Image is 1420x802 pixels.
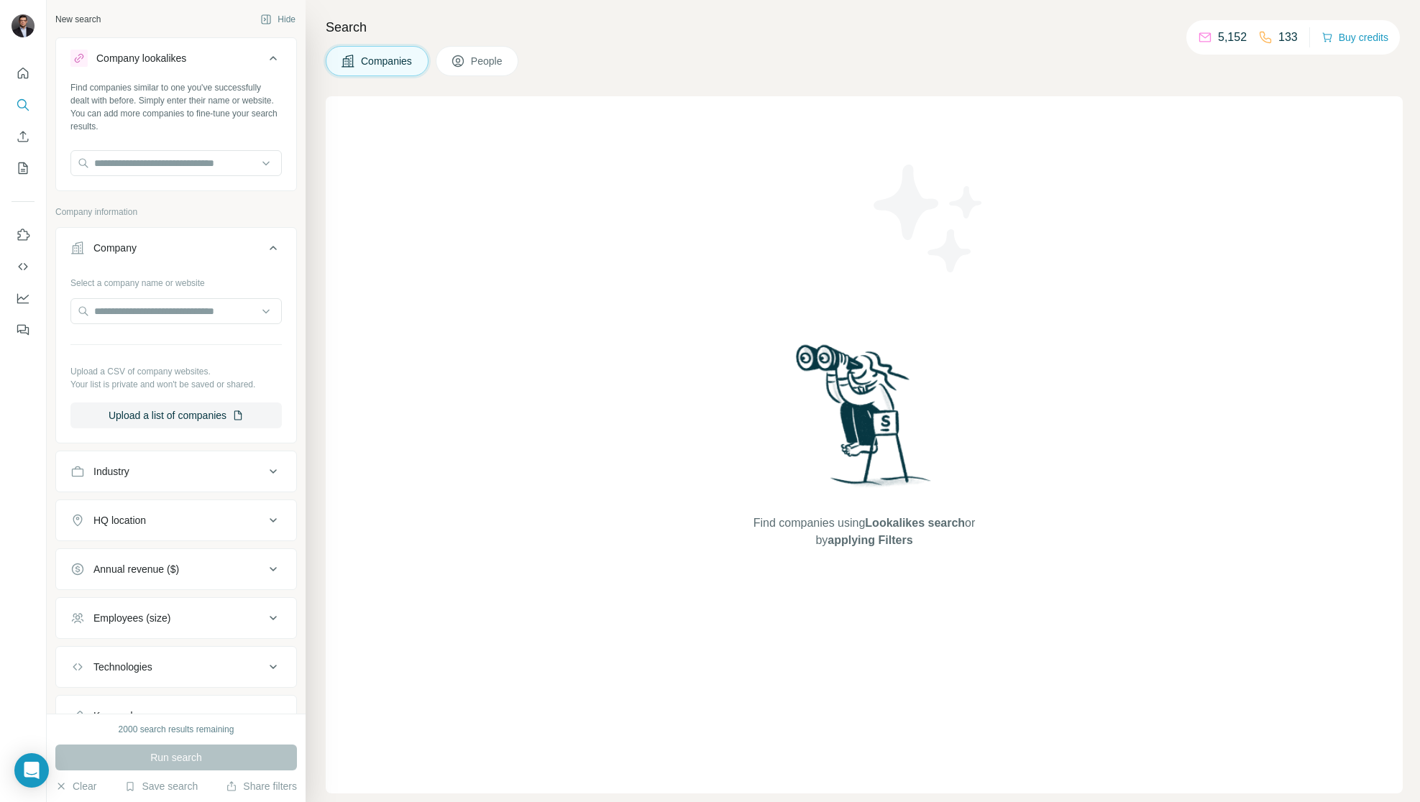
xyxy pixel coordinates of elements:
[55,206,297,218] p: Company information
[70,81,282,133] div: Find companies similar to one you've successfully dealt with before. Simply enter their name or w...
[56,231,296,271] button: Company
[471,54,504,68] span: People
[56,552,296,586] button: Annual revenue ($)
[865,517,965,529] span: Lookalikes search
[93,464,129,479] div: Industry
[1321,27,1388,47] button: Buy credits
[12,222,35,248] button: Use Surfe on LinkedIn
[12,254,35,280] button: Use Surfe API
[12,285,35,311] button: Dashboard
[226,779,297,793] button: Share filters
[56,41,296,81] button: Company lookalikes
[56,454,296,489] button: Industry
[93,611,170,625] div: Employees (size)
[93,513,146,527] div: HQ location
[828,534,912,546] span: applying Filters
[12,124,35,149] button: Enrich CSV
[55,779,96,793] button: Clear
[14,753,49,788] div: Open Intercom Messenger
[93,660,152,674] div: Technologies
[250,9,306,30] button: Hide
[70,378,282,391] p: Your list is private and won't be saved or shared.
[12,60,35,86] button: Quick start
[12,155,35,181] button: My lists
[93,562,179,576] div: Annual revenue ($)
[55,13,101,26] div: New search
[12,317,35,343] button: Feedback
[12,92,35,118] button: Search
[864,154,994,283] img: Surfe Illustration - Stars
[119,723,234,736] div: 2000 search results remaining
[326,17,1403,37] h4: Search
[56,601,296,635] button: Employees (size)
[124,779,198,793] button: Save search
[70,402,282,428] button: Upload a list of companies
[93,709,137,723] div: Keywords
[70,271,282,290] div: Select a company name or website
[749,515,979,549] span: Find companies using or by
[789,341,939,501] img: Surfe Illustration - Woman searching with binoculars
[93,241,137,255] div: Company
[70,365,282,378] p: Upload a CSV of company websites.
[1218,29,1247,46] p: 5,152
[56,650,296,684] button: Technologies
[361,54,413,68] span: Companies
[12,14,35,37] img: Avatar
[56,503,296,538] button: HQ location
[56,699,296,733] button: Keywords
[96,51,186,65] div: Company lookalikes
[1278,29,1298,46] p: 133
